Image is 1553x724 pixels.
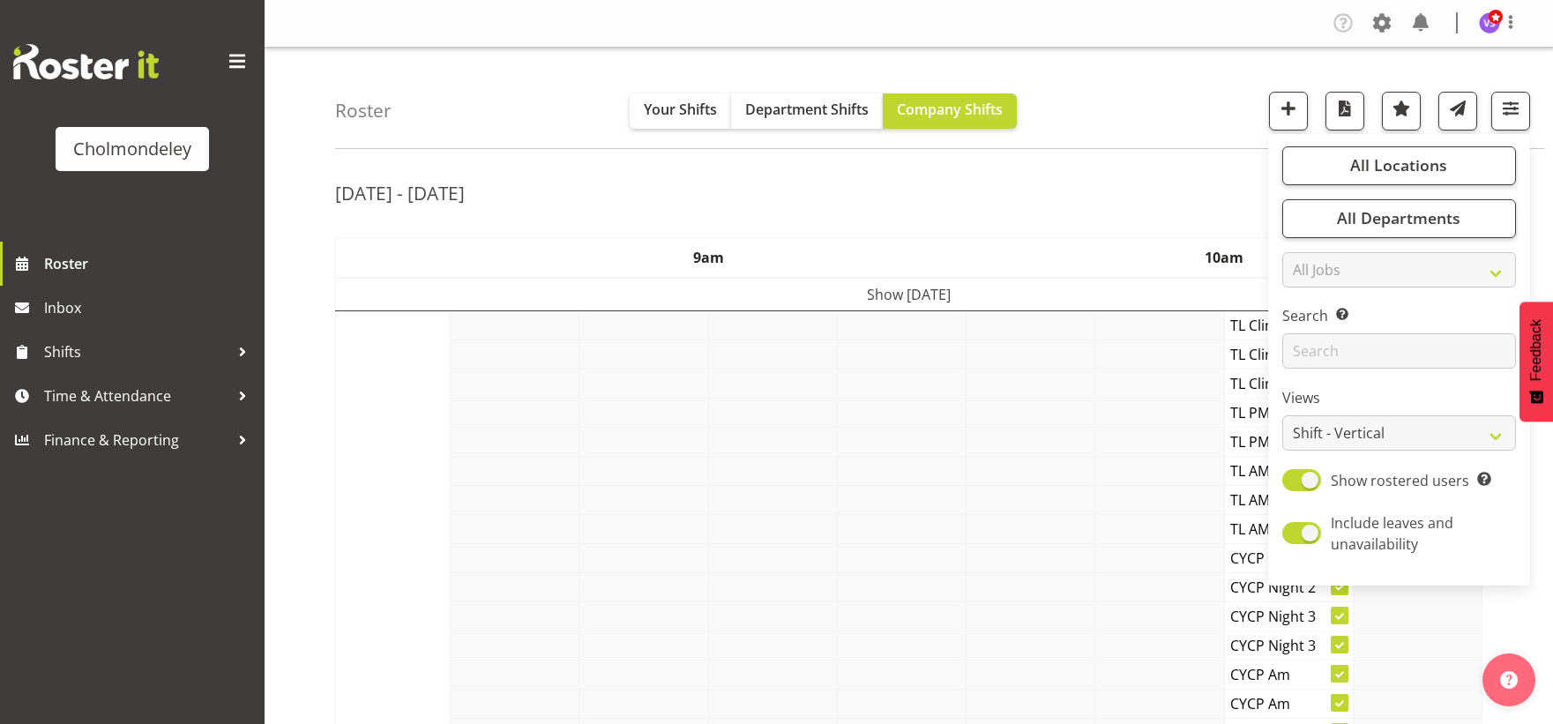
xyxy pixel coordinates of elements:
th: 10am [967,237,1482,278]
img: help-xxl-2.png [1500,671,1518,689]
h4: CYCP Night 2 [1230,578,1348,596]
span: Shifts [44,339,229,365]
button: Department Shifts [731,93,883,129]
h4: CYCP Am [1230,666,1348,683]
span: Finance & Reporting [44,427,229,453]
button: Feedback - Show survey [1519,302,1553,422]
span: Time & Attendance [44,383,229,409]
button: All Locations [1282,146,1516,185]
button: Send a list of all shifts for the selected filtered period to all rostered employees. [1438,92,1477,131]
span: Department Shifts [745,100,869,119]
span: Feedback [1528,319,1544,381]
span: Company Shifts [897,100,1003,119]
button: Highlight an important date within the roster. [1382,92,1421,131]
span: Show rostered users [1331,471,1469,490]
button: Download a PDF of the roster according to the set date range. [1325,92,1364,131]
th: 9am [451,237,967,278]
h4: CYCP Night 2 [1230,549,1348,567]
span: Inbox [44,295,256,321]
img: Rosterit website logo [13,44,159,79]
h4: CYCP Am [1230,695,1348,713]
h4: TL PM [1230,404,1348,422]
img: victoria-spackman5507.jpg [1479,12,1500,34]
h4: TL Clinical [1230,346,1348,363]
button: All Departments [1282,199,1516,238]
td: Show [DATE] [336,278,1482,311]
h4: CYCP Night 3 [1230,637,1348,654]
label: Views [1282,387,1516,408]
h4: CYCP Night 3 [1230,608,1348,625]
label: Search [1282,305,1516,326]
h4: TL AM [1230,462,1348,480]
h4: TL AM [1230,520,1348,538]
h4: TL AM [1230,491,1348,509]
span: All Locations [1350,154,1447,175]
div: Cholmondeley [73,136,191,162]
h4: TL PM [1230,433,1348,451]
span: Roster [44,250,256,277]
button: Add a new shift [1269,92,1308,131]
span: Your Shifts [644,100,717,119]
span: All Departments [1337,207,1460,228]
h4: Roster [335,101,392,121]
input: Search [1282,333,1516,369]
button: Company Shifts [883,93,1017,129]
span: Include leaves and unavailability [1331,513,1453,554]
h4: TL Clinical [1230,375,1348,392]
h4: TL Clinical [1230,317,1348,334]
h2: [DATE] - [DATE] [335,182,465,205]
button: Filter Shifts [1491,92,1530,131]
button: Your Shifts [630,93,731,129]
